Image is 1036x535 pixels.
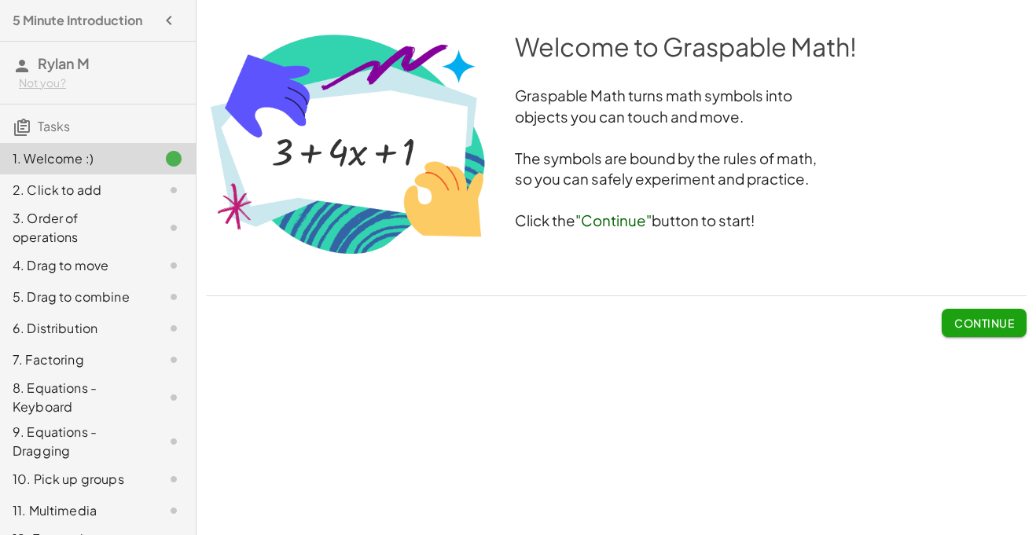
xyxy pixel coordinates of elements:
div: 5. Drag to combine [13,288,139,306]
h3: Graspable Math turns math symbols into [206,86,1027,107]
div: 1. Welcome :) [13,149,139,168]
span: Welcome to Graspable Math! [515,31,857,62]
i: Task finished. [164,149,183,168]
h3: so you can safely experiment and practice. [206,169,1027,190]
i: Task not started. [164,288,183,306]
h3: objects you can touch and move. [206,107,1027,128]
i: Task not started. [164,432,183,451]
i: Task not started. [164,218,183,237]
img: 0693f8568b74c82c9916f7e4627066a63b0fb68adf4cbd55bb6660eff8c96cd8.png [206,29,490,258]
i: Task not started. [164,501,183,520]
h3: Click the button to start! [206,211,1027,232]
div: 9. Equations - Dragging [13,423,139,460]
div: 2. Click to add [13,181,139,200]
i: Task not started. [164,256,183,275]
i: Task not started. [164,181,183,200]
div: 7. Factoring [13,350,139,369]
span: Continue [954,316,1014,330]
h3: The symbols are bound by the rules of math, [206,148,1027,170]
i: Task not started. [164,350,183,369]
div: 3. Order of operations [13,209,139,247]
span: Rylan M [38,54,90,72]
div: 8. Equations - Keyboard [13,379,139,416]
i: Task not started. [164,388,183,407]
i: Task not started. [164,319,183,338]
h4: 5 Minute Introduction [13,11,142,30]
button: Continue [942,309,1027,337]
i: Task not started. [164,470,183,489]
div: Not you? [19,75,183,91]
div: 4. Drag to move [13,256,139,275]
span: Tasks [38,118,70,134]
span: "Continue" [575,211,652,229]
div: 10. Pick up groups [13,470,139,489]
div: 11. Multimedia [13,501,139,520]
div: 6. Distribution [13,319,139,338]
